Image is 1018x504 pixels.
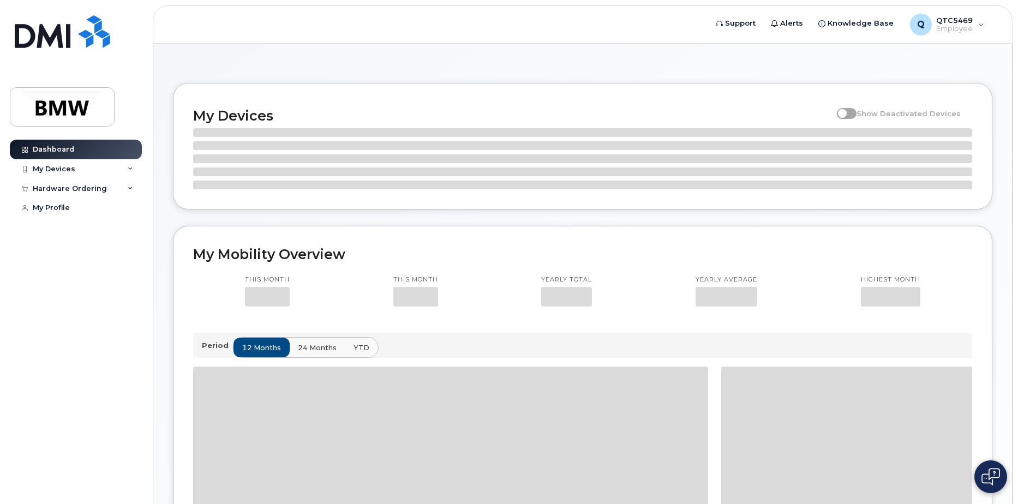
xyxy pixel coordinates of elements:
span: Show Deactivated Devices [857,109,961,118]
h2: My Mobility Overview [193,246,972,262]
p: Yearly average [696,275,757,284]
p: Highest month [861,275,920,284]
span: YTD [354,343,369,353]
span: 24 months [298,343,337,353]
p: Yearly total [541,275,592,284]
img: Open chat [981,468,1000,485]
p: Period [202,340,233,351]
p: This month [245,275,290,284]
p: This month [393,275,438,284]
h2: My Devices [193,107,831,124]
input: Show Deactivated Devices [837,103,846,112]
